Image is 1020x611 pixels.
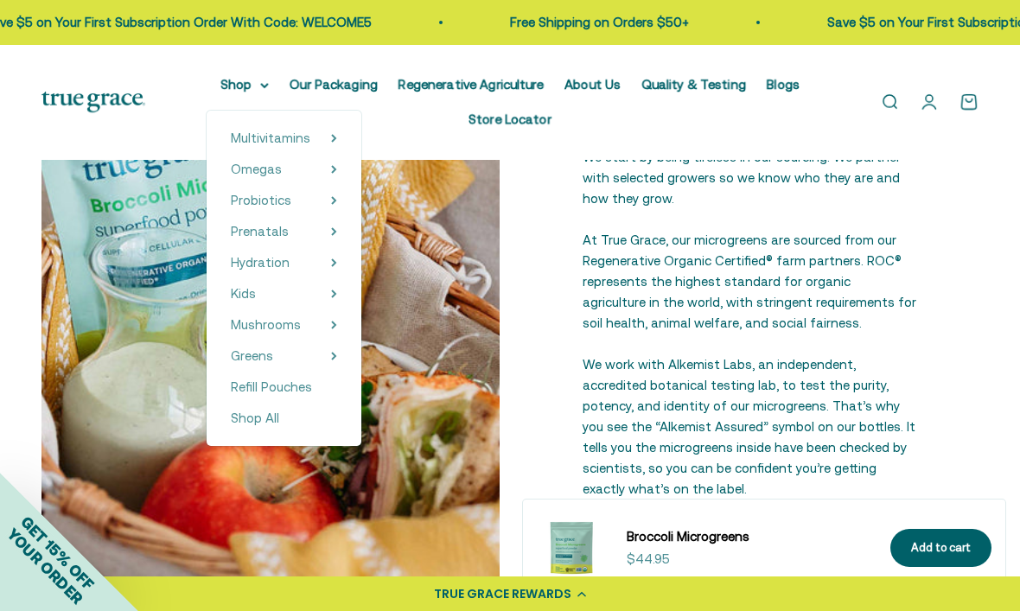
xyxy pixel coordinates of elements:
span: Probiotics [231,193,291,207]
a: Mushrooms [231,315,301,335]
a: Store Locator [469,111,551,126]
span: YOUR ORDER [3,525,86,608]
span: Refill Pouches [231,379,312,394]
span: Shop All [231,411,279,425]
span: Mushrooms [231,317,301,332]
summary: Kids [231,283,337,304]
a: Our Packaging [290,77,378,92]
span: Omegas [231,162,282,176]
button: Add to cart [890,529,991,568]
summary: Probiotics [231,190,337,211]
span: Greens [231,348,273,363]
span: GET 15% OFF [17,512,98,593]
summary: Mushrooms [231,315,337,335]
a: Omegas [231,159,282,180]
p: At True Grace, our microgreens are sourced from our Regenerative Organic Certified® farm partners... [583,230,916,334]
summary: Greens [231,346,337,366]
div: Add to cart [911,539,971,557]
summary: Prenatals [231,221,337,242]
a: Greens [231,346,273,366]
a: Free Shipping on Orders $50+ [509,15,688,29]
a: Prenatals [231,221,289,242]
span: Kids [231,286,256,301]
summary: Hydration [231,252,337,273]
a: Refill Pouches [231,377,337,398]
sale-price: $44.95 [627,549,670,570]
summary: Shop [220,74,269,95]
span: Multivitamins [231,130,310,145]
summary: Omegas [231,159,337,180]
summary: Multivitamins [231,128,337,149]
img: Broccoli Microgreens have been shown in studies to gently support the detoxification process — ak... [537,513,606,582]
p: We start by being tireless in our sourcing. We partner with selected growers so we know who they ... [583,147,916,209]
div: TRUE GRACE REWARDS [434,585,571,603]
a: Shop All [231,408,337,429]
span: Prenatals [231,224,289,239]
a: Blogs [767,77,800,92]
a: Probiotics [231,190,291,211]
a: Multivitamins [231,128,310,149]
a: About Us [564,77,621,92]
a: Quality & Testing [641,77,746,92]
a: Hydration [231,252,290,273]
span: Hydration [231,255,290,270]
p: We work with Alkemist Labs, an independent, accredited botanical testing lab, to test the purity,... [583,354,916,500]
a: Kids [231,283,256,304]
a: Regenerative Agriculture [398,77,544,92]
a: Broccoli Microgreens [627,526,870,547]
